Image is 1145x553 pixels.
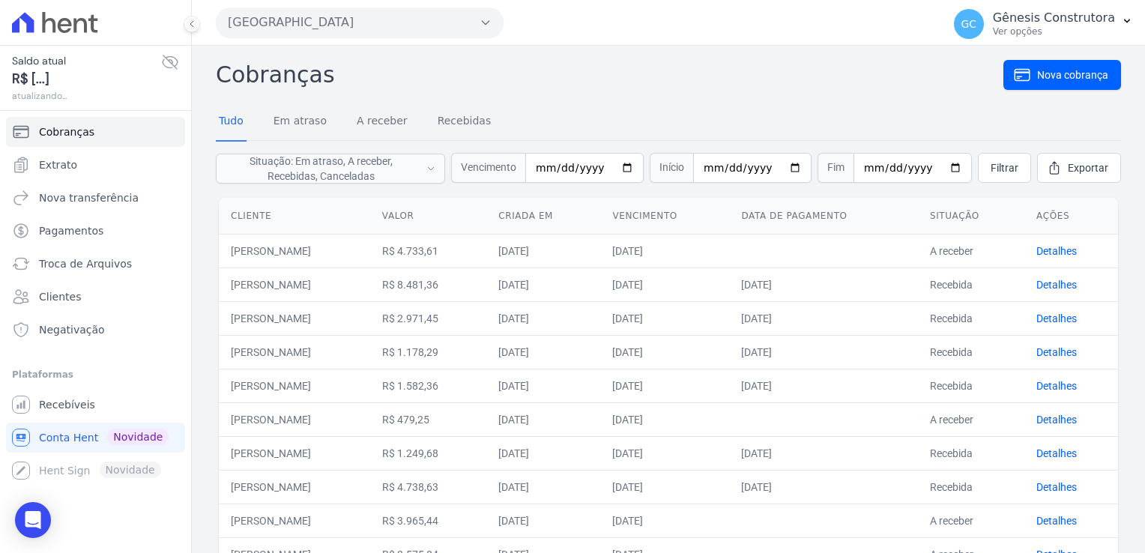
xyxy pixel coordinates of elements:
td: [DATE] [600,402,729,436]
h2: Cobranças [216,58,1003,91]
a: Clientes [6,282,185,312]
span: Situação: Em atraso, A receber, Recebidas, Canceladas [226,154,417,184]
a: Detalhes [1036,279,1077,291]
td: Recebida [918,436,1024,470]
td: [DATE] [486,504,600,537]
a: Troca de Arquivos [6,249,185,279]
td: [DATE] [600,268,729,301]
a: Detalhes [1036,346,1077,358]
span: Vencimento [451,153,525,183]
span: Extrato [39,157,77,172]
td: [DATE] [729,436,918,470]
td: [DATE] [600,335,729,369]
td: [PERSON_NAME] [219,335,370,369]
td: [DATE] [729,335,918,369]
td: [DATE] [486,301,600,335]
button: Situação: Em atraso, A receber, Recebidas, Canceladas [216,154,445,184]
a: Nova cobrança [1003,60,1121,90]
a: A receber [354,103,411,142]
span: Recebíveis [39,397,95,412]
a: Exportar [1037,153,1121,183]
th: Criada em [486,198,600,235]
td: R$ 3.965,44 [370,504,486,537]
a: Recebidas [435,103,495,142]
td: [DATE] [600,504,729,537]
a: Detalhes [1036,414,1077,426]
span: Fim [818,153,854,183]
td: R$ 479,25 [370,402,486,436]
div: Open Intercom Messenger [15,502,51,538]
a: Detalhes [1036,515,1077,527]
span: Filtrar [991,160,1018,175]
span: Nova transferência [39,190,139,205]
td: Recebida [918,335,1024,369]
span: atualizando... [12,89,161,103]
span: Novidade [107,429,169,445]
p: Ver opções [993,25,1115,37]
a: Pagamentos [6,216,185,246]
td: [DATE] [600,436,729,470]
span: Saldo atual [12,53,161,69]
span: Clientes [39,289,81,304]
td: [PERSON_NAME] [219,436,370,470]
td: [DATE] [600,470,729,504]
span: GC [961,19,976,29]
td: A receber [918,402,1024,436]
th: Cliente [219,198,370,235]
th: Vencimento [600,198,729,235]
a: Conta Hent Novidade [6,423,185,453]
button: [GEOGRAPHIC_DATA] [216,7,504,37]
span: R$ [...] [12,69,161,89]
td: R$ 2.971,45 [370,301,486,335]
td: [PERSON_NAME] [219,504,370,537]
a: Detalhes [1036,447,1077,459]
nav: Sidebar [12,117,179,486]
td: R$ 1.178,29 [370,335,486,369]
td: [DATE] [486,402,600,436]
span: Troca de Arquivos [39,256,132,271]
button: GC Gênesis Construtora Ver opções [942,3,1145,45]
td: R$ 4.738,63 [370,470,486,504]
a: Recebíveis [6,390,185,420]
span: Pagamentos [39,223,103,238]
td: [DATE] [486,335,600,369]
p: Gênesis Construtora [993,10,1115,25]
td: Recebida [918,268,1024,301]
th: Data de pagamento [729,198,918,235]
td: [DATE] [486,268,600,301]
td: Recebida [918,301,1024,335]
td: Recebida [918,369,1024,402]
a: Detalhes [1036,312,1077,324]
a: Extrato [6,150,185,180]
a: Detalhes [1036,481,1077,493]
th: Valor [370,198,486,235]
td: [PERSON_NAME] [219,470,370,504]
td: [DATE] [729,268,918,301]
td: [PERSON_NAME] [219,234,370,268]
td: R$ 1.582,36 [370,369,486,402]
th: Ações [1024,198,1118,235]
td: A receber [918,504,1024,537]
span: Negativação [39,322,105,337]
td: Recebida [918,470,1024,504]
td: [DATE] [486,470,600,504]
a: Filtrar [978,153,1031,183]
span: Início [650,153,693,183]
td: A receber [918,234,1024,268]
td: R$ 8.481,36 [370,268,486,301]
div: Plataformas [12,366,179,384]
td: R$ 4.733,61 [370,234,486,268]
td: [DATE] [600,301,729,335]
span: Nova cobrança [1037,67,1108,82]
span: Cobranças [39,124,94,139]
span: Conta Hent [39,430,98,445]
a: Tudo [216,103,247,142]
td: [DATE] [486,369,600,402]
td: [PERSON_NAME] [219,369,370,402]
th: Situação [918,198,1024,235]
td: [DATE] [729,470,918,504]
td: R$ 1.249,68 [370,436,486,470]
td: [PERSON_NAME] [219,268,370,301]
span: Exportar [1068,160,1108,175]
td: [DATE] [729,369,918,402]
